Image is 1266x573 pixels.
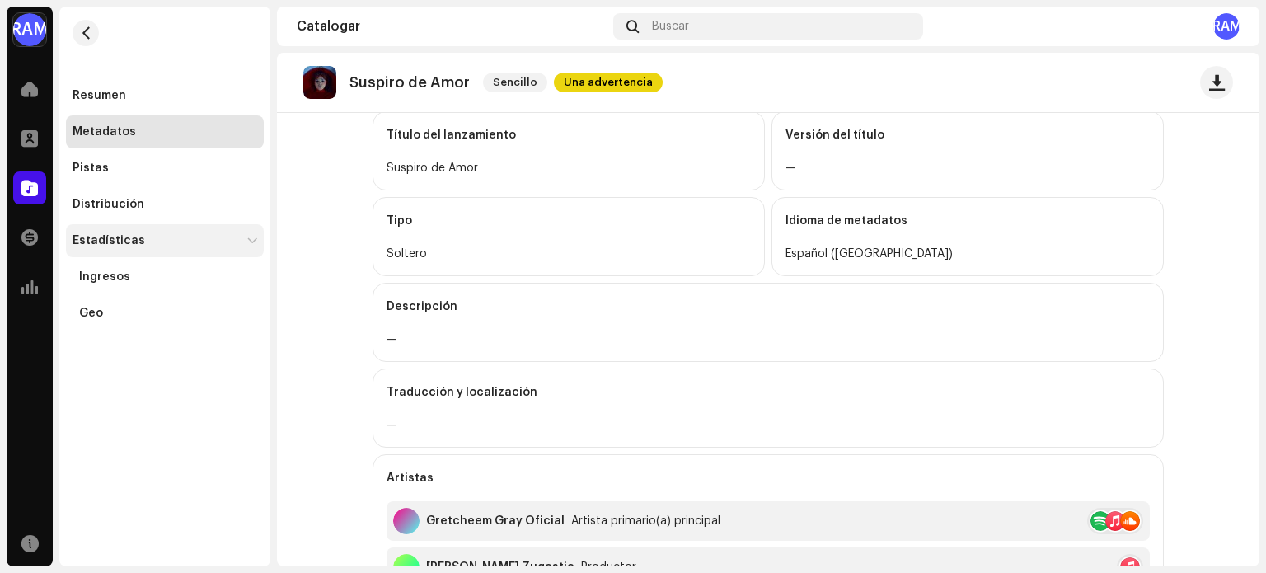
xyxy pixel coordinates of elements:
[785,112,1150,158] div: Versión del título
[349,75,470,90] font: Suspiro de Amor
[66,115,264,148] re-m-nav-item: Metadatos
[79,308,103,319] font: Geo
[564,77,653,87] font: Una advertencia
[66,297,264,330] re-m-nav-item: Geo
[1202,20,1252,33] font: GRAMO
[387,215,412,227] font: Tipo
[303,66,336,99] img: af16c823-1b60-4509-8a4a-28067e581d4c
[297,20,360,33] font: Catalogar
[79,270,130,284] div: Ingresos
[426,515,565,527] font: Gretcheem Gray Oficial
[73,234,145,247] div: Estadísticas
[387,420,397,431] font: —
[66,79,264,112] re-m-nav-item: Resumen
[387,112,751,158] div: Título del lanzamiento
[387,284,1150,330] div: Descripción
[73,198,144,211] div: Distribución
[785,162,796,174] font: —
[571,515,720,527] font: Artista primario(a) principal
[426,561,574,573] font: [PERSON_NAME] Zugastia
[387,472,434,484] font: Artistas
[581,561,636,573] font: Productor
[73,89,126,102] div: Resumen
[66,152,264,185] re-m-nav-item: Pistas
[79,307,103,320] div: Geo
[652,20,689,33] span: Buscar
[387,162,478,174] font: Suspiro de Amor
[493,77,537,87] font: Sencillo
[66,224,264,330] re-m-nav-dropdown: Estadísticas
[66,261,264,294] re-m-nav-item: Ingresos
[387,334,397,345] font: —
[73,162,109,175] div: Pistas
[387,248,427,260] font: Soltero
[73,125,136,139] div: Metadatos
[66,188,264,221] re-m-nav-item: Distribución
[785,248,953,260] font: Español ([GEOGRAPHIC_DATA])
[785,215,907,227] font: Idioma de metadatos
[387,369,1150,416] div: Traducción y localización
[73,162,109,174] font: Pistas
